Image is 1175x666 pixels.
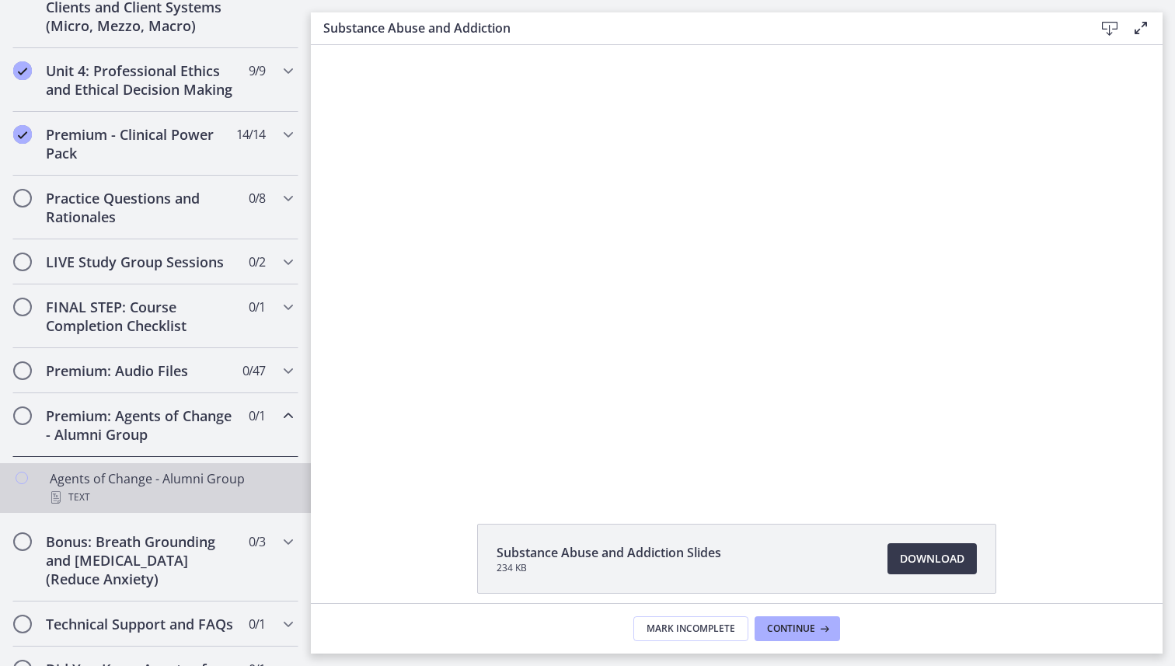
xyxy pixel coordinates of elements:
[13,125,32,144] i: Completed
[46,61,235,99] h2: Unit 4: Professional Ethics and Ethical Decision Making
[46,615,235,633] h2: Technical Support and FAQs
[249,532,265,551] span: 0 / 3
[46,125,235,162] h2: Premium - Clinical Power Pack
[755,616,840,641] button: Continue
[249,406,265,425] span: 0 / 1
[497,543,721,562] span: Substance Abuse and Addiction Slides
[633,616,748,641] button: Mark Incomplete
[46,406,235,444] h2: Premium: Agents of Change - Alumni Group
[311,45,1163,488] iframe: Video Lesson
[497,562,721,574] span: 234 KB
[900,549,964,568] span: Download
[249,189,265,207] span: 0 / 8
[46,298,235,335] h2: FINAL STEP: Course Completion Checklist
[249,61,265,80] span: 9 / 9
[249,615,265,633] span: 0 / 1
[46,361,235,380] h2: Premium: Audio Files
[50,488,292,507] div: Text
[236,125,265,144] span: 14 / 14
[323,19,1069,37] h3: Substance Abuse and Addiction
[46,532,235,588] h2: Bonus: Breath Grounding and [MEDICAL_DATA] (Reduce Anxiety)
[13,61,32,80] i: Completed
[249,253,265,271] span: 0 / 2
[887,543,977,574] a: Download
[242,361,265,380] span: 0 / 47
[46,253,235,271] h2: LIVE Study Group Sessions
[767,622,815,635] span: Continue
[647,622,735,635] span: Mark Incomplete
[50,469,292,507] div: Agents of Change - Alumni Group
[249,298,265,316] span: 0 / 1
[46,189,235,226] h2: Practice Questions and Rationales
